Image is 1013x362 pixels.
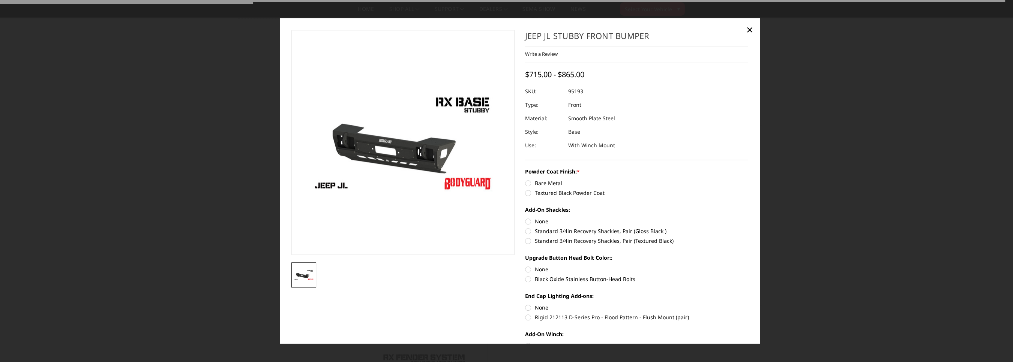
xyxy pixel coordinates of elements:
[525,189,748,197] label: Textured Black Powder Coat
[525,206,748,214] label: Add-On Shackles:
[568,99,581,112] dd: Front
[744,24,756,36] a: Close
[525,126,563,139] dt: Style:
[525,168,748,176] label: Powder Coat Finish:
[525,227,748,235] label: Standard 3/4in Recovery Shackles, Pair (Gloss Black )
[568,126,580,139] dd: Base
[525,139,563,153] dt: Use:
[568,85,583,99] dd: 95193
[525,30,748,47] h1: Jeep JL Stubby Front Bumper
[525,70,584,80] span: $715.00 - $865.00
[525,51,558,58] a: Write a Review
[525,266,748,274] label: None
[746,21,753,37] span: ×
[525,218,748,226] label: None
[294,269,314,280] img: Jeep JL Stubby Front Bumper
[525,292,748,300] label: End Cap Lighting Add-ons:
[525,112,563,126] dt: Material:
[291,30,515,255] a: Jeep JL Stubby Front Bumper
[525,99,563,112] dt: Type:
[525,180,748,187] label: Bare Metal
[525,85,563,99] dt: SKU:
[975,326,1013,362] iframe: Chat Widget
[525,342,748,350] label: None
[568,112,615,126] dd: Smooth Plate Steel
[525,314,748,322] label: Rigid 212113 D-Series Pro - Flood Pattern - Flush Mount (pair)
[525,254,748,262] label: Upgrade Button Head Bolt Color::
[525,331,748,338] label: Add-On Winch:
[568,139,615,153] dd: With Winch Mount
[525,275,748,283] label: Black Oxide Stainless Button-Head Bolts
[525,237,748,245] label: Standard 3/4in Recovery Shackles, Pair (Textured Black)
[525,304,748,312] label: None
